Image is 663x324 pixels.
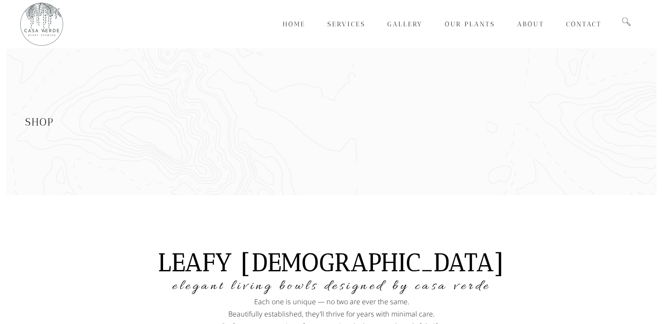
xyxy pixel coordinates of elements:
[25,277,638,295] h4: Elegant living bowls designed by Casa Verde
[566,20,602,28] span: Contact
[327,20,365,28] span: Services
[445,20,495,28] span: Our Plants
[517,20,544,28] span: About
[387,20,423,28] span: Gallery
[283,20,305,28] span: Home
[158,248,505,277] strong: Leafy [DEMOGRAPHIC_DATA]
[25,115,54,128] span: Shop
